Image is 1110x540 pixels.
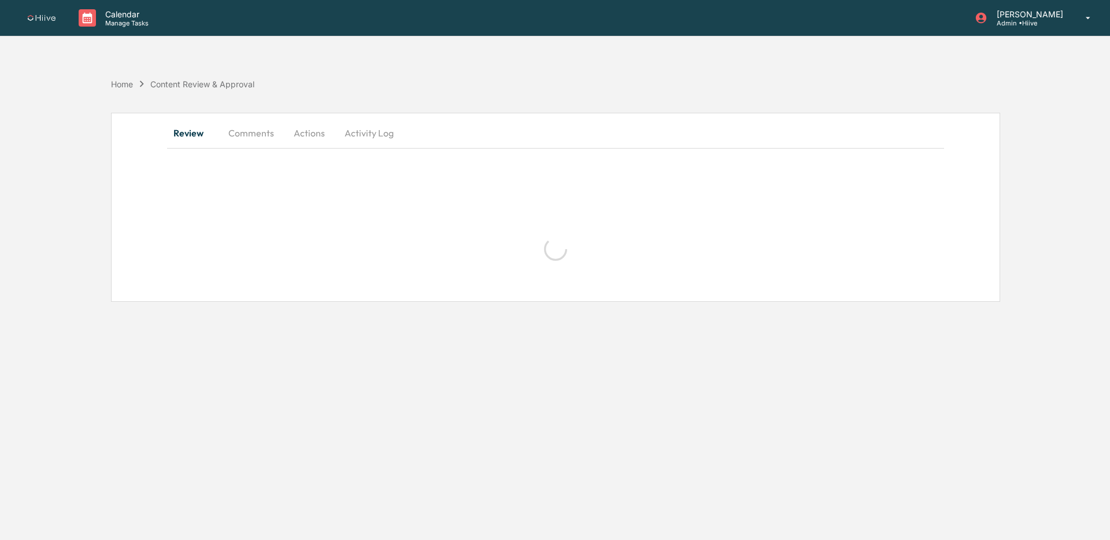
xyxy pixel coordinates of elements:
[167,119,219,147] button: Review
[150,79,254,89] div: Content Review & Approval
[167,119,944,147] div: secondary tabs example
[111,79,133,89] div: Home
[987,9,1069,19] p: [PERSON_NAME]
[335,119,403,147] button: Activity Log
[283,119,335,147] button: Actions
[28,15,55,21] img: logo
[987,19,1069,27] p: Admin • Hiive
[96,19,154,27] p: Manage Tasks
[96,9,154,19] p: Calendar
[219,119,283,147] button: Comments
